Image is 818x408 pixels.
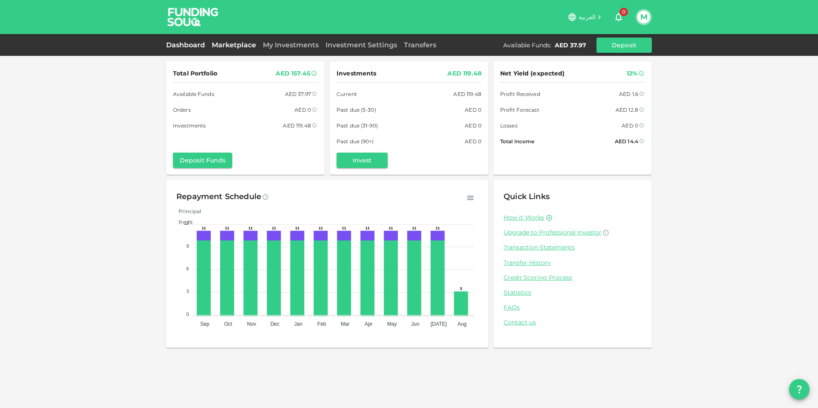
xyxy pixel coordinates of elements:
[504,229,642,237] a: Upgrade to Professional Investor
[176,190,261,204] div: Repayment Schedule
[504,318,642,327] a: Contact us
[208,41,259,49] a: Marketplace
[186,243,189,249] tspan: 9
[504,243,642,252] a: Transaction Statements
[465,137,481,146] div: AED 0
[337,90,357,98] span: Current
[500,137,534,146] span: Total Income
[504,289,642,297] a: Statistics
[637,11,650,23] button: M
[503,41,551,49] div: Available Funds :
[500,105,539,114] span: Profit Forecast
[337,153,388,168] button: Invest
[400,41,440,49] a: Transfers
[294,105,311,114] div: AED 0
[465,105,481,114] div: AED 0
[184,220,189,226] tspan: 12
[341,321,350,327] tspan: Mar
[224,321,232,327] tspan: Oct
[186,312,189,317] tspan: 0
[500,121,518,130] span: Losses
[504,214,544,222] a: How it Works
[271,321,279,327] tspan: Dec
[619,8,628,16] span: 0
[173,105,191,114] span: Orders
[596,38,652,53] button: Deposit
[622,121,638,130] div: AED 0
[789,379,809,399] button: question
[465,121,481,130] div: AED 0
[504,259,642,267] a: Transfer History
[172,208,201,214] span: Principal
[458,321,467,327] tspan: Aug
[337,137,374,146] span: Past due (90+)
[504,304,642,312] a: FAQs
[186,289,189,294] tspan: 3
[166,41,208,49] a: Dashboard
[500,68,565,79] span: Net Yield (expected)
[500,90,540,98] span: Profit Received
[504,229,602,236] span: Upgrade to Professional Investor
[337,121,378,130] span: Past due (31-90)
[504,192,550,201] span: Quick Links
[453,90,481,98] div: AED 119.48
[337,68,376,79] span: Investments
[173,90,214,98] span: Available Funds
[610,9,627,26] button: 0
[173,121,206,130] span: Investments
[317,321,326,327] tspan: Feb
[504,274,642,282] a: Credit Scoring Process
[283,121,311,130] div: AED 119.48
[555,41,586,49] div: AED 37.97
[447,68,481,79] div: AED 119.48
[337,105,376,114] span: Past due (5-30)
[200,321,210,327] tspan: Sep
[387,321,397,327] tspan: May
[431,321,447,327] tspan: [DATE]
[619,90,638,98] div: AED 1.6
[294,321,302,327] tspan: Jan
[186,266,189,271] tspan: 6
[276,68,310,79] div: AED 157.45
[172,219,193,226] span: Profit
[259,41,322,49] a: My Investments
[365,321,373,327] tspan: Apr
[247,321,256,327] tspan: Nov
[579,13,596,21] span: العربية
[411,321,419,327] tspan: Jun
[285,90,311,98] div: AED 37.97
[616,105,638,114] div: AED 12.8
[322,41,400,49] a: Investment Settings
[173,153,232,168] button: Deposit Funds
[173,68,217,79] span: Total Portfolio
[615,137,638,146] div: AED 14.4
[627,68,637,79] div: 12%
